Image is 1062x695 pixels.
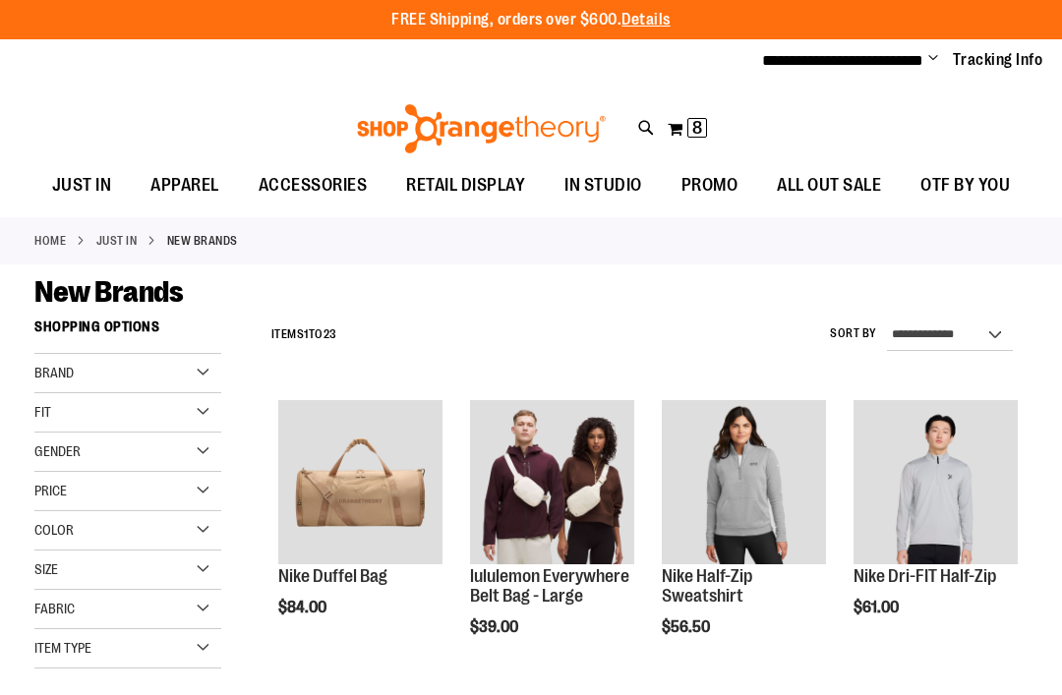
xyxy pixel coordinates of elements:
[928,50,938,70] button: Account menu
[34,275,183,309] span: New Brands
[167,232,238,250] strong: New Brands
[470,566,629,606] a: lululemon Everywhere Belt Bag - Large
[844,390,1028,666] div: product
[470,400,634,564] img: lululemon Everywhere Belt Bag - Large
[278,566,387,586] a: Nike Duffel Bag
[652,390,836,686] div: product
[34,310,221,354] strong: Shopping Options
[278,400,442,564] img: Nike Duffel Bag
[460,390,644,686] div: product
[470,618,521,636] span: $39.00
[34,601,75,616] span: Fabric
[271,319,337,350] h2: Items to
[52,163,112,207] span: JUST IN
[564,163,642,207] span: IN STUDIO
[854,599,902,616] span: $61.00
[854,400,1018,567] a: Nike Dri-FIT Half-Zip
[324,327,337,341] span: 23
[854,566,996,586] a: Nike Dri-FIT Half-Zip
[406,163,525,207] span: RETAIL DISPLAY
[34,522,74,538] span: Color
[470,400,634,567] a: lululemon Everywhere Belt Bag - Large
[662,566,752,606] a: Nike Half-Zip Sweatshirt
[278,599,329,616] span: $84.00
[953,49,1043,71] a: Tracking Info
[34,443,81,459] span: Gender
[34,561,58,577] span: Size
[662,400,826,567] a: Nike Half-Zip Sweatshirt
[354,104,609,153] img: Shop Orangetheory
[150,163,219,207] span: APPAREL
[259,163,368,207] span: ACCESSORIES
[96,232,138,250] a: JUST IN
[920,163,1010,207] span: OTF BY YOU
[34,232,66,250] a: Home
[391,9,671,31] p: FREE Shipping, orders over $600.
[34,404,51,420] span: Fit
[830,325,877,342] label: Sort By
[621,11,671,29] a: Details
[34,483,67,498] span: Price
[692,118,702,138] span: 8
[854,400,1018,564] img: Nike Dri-FIT Half-Zip
[304,327,309,341] span: 1
[34,640,91,656] span: Item Type
[681,163,738,207] span: PROMO
[662,618,713,636] span: $56.50
[278,400,442,567] a: Nike Duffel Bag
[777,163,881,207] span: ALL OUT SALE
[34,365,74,380] span: Brand
[662,400,826,564] img: Nike Half-Zip Sweatshirt
[268,390,452,666] div: product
